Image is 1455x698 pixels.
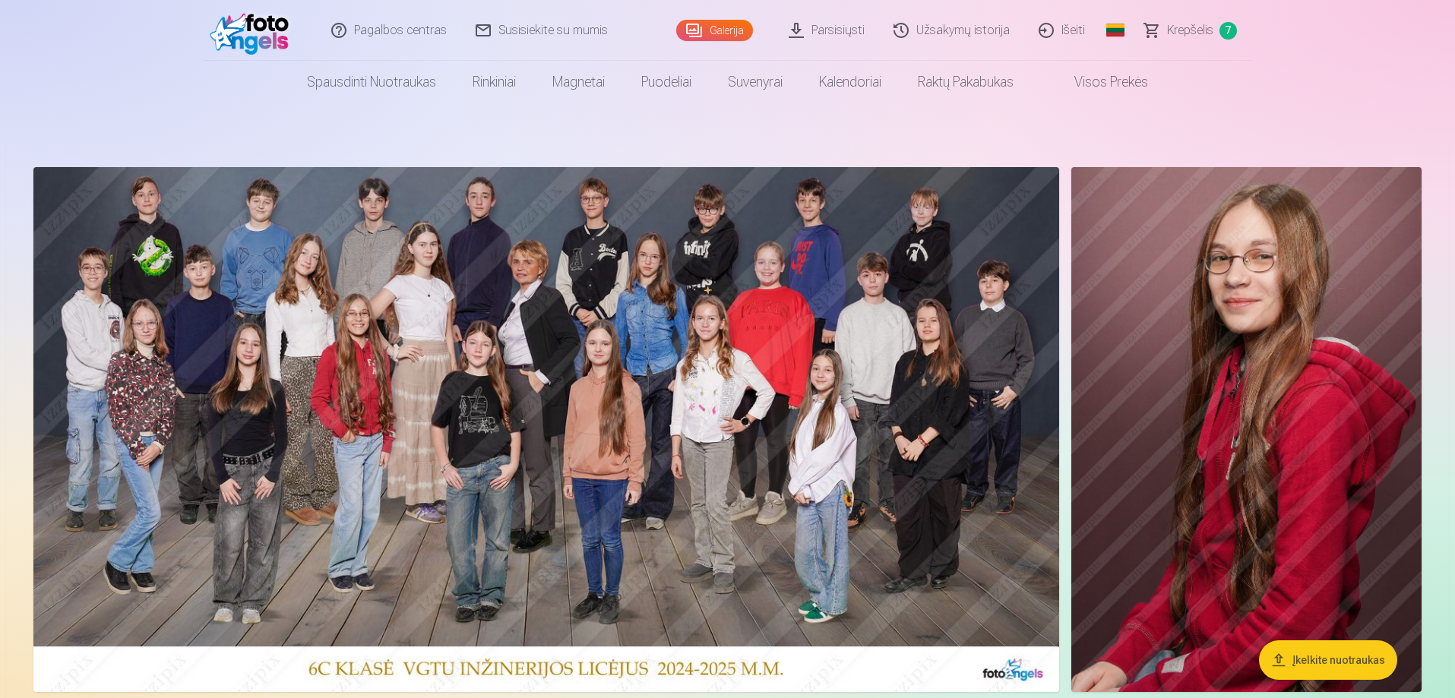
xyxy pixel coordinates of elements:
span: Krepšelis [1167,21,1213,39]
span: 7 [1219,22,1237,39]
a: Raktų pakabukas [900,61,1032,103]
a: Magnetai [534,61,623,103]
a: Suvenyrai [710,61,801,103]
a: Galerija [676,20,753,41]
a: Kalendoriai [801,61,900,103]
a: Visos prekės [1032,61,1166,103]
img: /fa5 [210,6,297,55]
a: Rinkiniai [454,61,534,103]
button: Įkelkite nuotraukas [1259,640,1397,680]
a: Spausdinti nuotraukas [289,61,454,103]
a: Puodeliai [623,61,710,103]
